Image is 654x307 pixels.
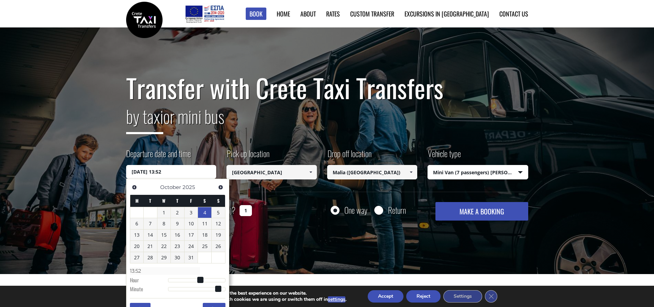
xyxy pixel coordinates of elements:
h1: Transfer with Crete Taxi Transfers [126,73,528,102]
img: Crete Taxi Transfers | Safe Taxi Transfer Services from to Heraklion Airport, Chania Airport, Ret... [126,2,163,38]
span: Monday [135,197,138,204]
img: e-bannersEUERDF180X90.jpg [184,3,225,24]
span: by taxi [126,103,163,134]
a: 5 [212,207,225,218]
a: 13 [130,229,144,240]
button: settings [328,296,345,303]
a: 15 [157,229,171,240]
label: Vehicle type [428,147,461,165]
a: About [300,9,316,18]
a: 6 [130,218,144,229]
a: Show All Items [406,165,417,179]
a: 16 [171,229,184,240]
span: Thursday [176,197,178,204]
button: MAKE A BOOKING [435,202,528,221]
a: 21 [144,241,157,252]
span: Tuesday [149,197,151,204]
label: How many passengers ? [126,202,235,219]
span: Friday [190,197,192,204]
a: 1 [157,207,171,218]
a: Book [246,8,266,20]
p: You can find out more about which cookies we are using or switch them off in . [155,296,346,303]
span: Previous [132,185,137,190]
label: One way [344,206,367,214]
a: 17 [185,229,198,240]
a: Contact us [499,9,528,18]
a: 23 [171,241,184,252]
span: Saturday [203,197,206,204]
button: Settings [443,290,482,303]
input: Select drop-off location [327,165,418,179]
span: October [160,184,181,190]
span: Next [218,185,223,190]
a: Next [216,182,225,192]
label: Drop off location [327,147,372,165]
label: Pick up location [226,147,269,165]
a: 3 [185,207,198,218]
span: Mini Van (7 passengers) [PERSON_NAME] [428,165,528,180]
a: Previous [130,182,139,192]
h2: or mini bus [126,102,528,139]
a: 25 [198,241,211,252]
a: 19 [212,229,225,240]
button: Reject [406,290,441,303]
a: 27 [130,252,144,263]
a: Show All Items [305,165,316,179]
a: 2 [171,207,184,218]
a: Rates [326,9,340,18]
a: Home [277,9,290,18]
a: 4 [198,207,211,218]
label: Return [388,206,406,214]
dt: Minute [130,285,168,294]
a: 20 [130,241,144,252]
dt: Hour [130,276,168,285]
a: 8 [157,218,171,229]
a: 7 [144,218,157,229]
button: Close GDPR Cookie Banner [485,290,497,303]
a: 24 [185,241,198,252]
a: 29 [157,252,171,263]
span: 2025 [182,184,195,190]
a: 28 [144,252,157,263]
a: 11 [198,218,211,229]
input: Select pickup location [226,165,317,179]
a: Custom Transfer [350,9,394,18]
a: 18 [198,229,211,240]
a: 10 [185,218,198,229]
a: 12 [212,218,225,229]
a: 31 [185,252,198,263]
span: Wednesday [162,197,165,204]
a: 26 [212,241,225,252]
a: 14 [144,229,157,240]
p: We are using cookies to give you the best experience on our website. [155,290,346,296]
a: Crete Taxi Transfers | Safe Taxi Transfer Services from to Heraklion Airport, Chania Airport, Ret... [126,15,163,23]
a: 22 [157,241,171,252]
button: Accept [368,290,403,303]
label: Departure date and time [126,147,191,165]
span: Sunday [217,197,220,204]
a: 9 [171,218,184,229]
a: Excursions in [GEOGRAPHIC_DATA] [404,9,489,18]
a: 30 [171,252,184,263]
